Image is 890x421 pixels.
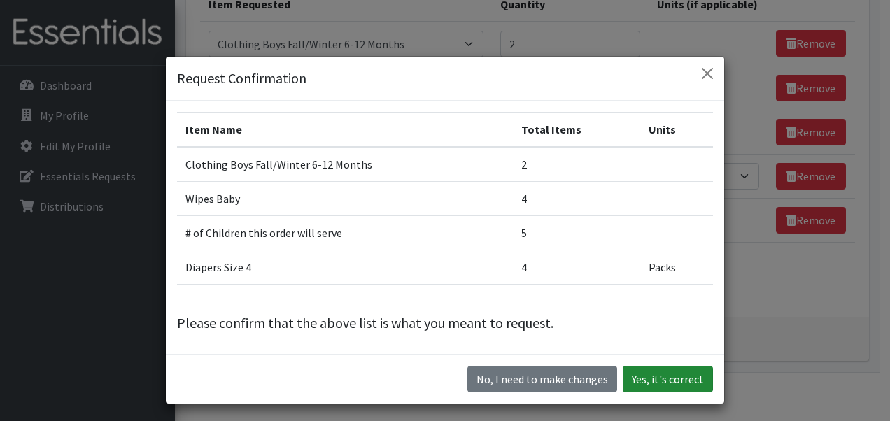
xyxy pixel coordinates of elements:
td: 5 [513,216,640,250]
td: 4 [513,250,640,285]
button: Yes, it's correct [623,366,713,392]
td: 2 [513,147,640,182]
td: Clothing Boys Fall/Winter 6-12 Months [177,147,513,182]
td: Packs [640,250,713,285]
td: 4 [513,182,640,216]
p: Please confirm that the above list is what you meant to request. [177,313,713,334]
button: Close [696,62,719,85]
button: No I need to make changes [467,366,617,392]
th: Item Name [177,113,513,148]
td: Diapers Size 4 [177,250,513,285]
th: Total Items [513,113,640,148]
h5: Request Confirmation [177,68,306,89]
td: # of Children this order will serve [177,216,513,250]
td: Wipes Baby [177,182,513,216]
th: Units [640,113,713,148]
